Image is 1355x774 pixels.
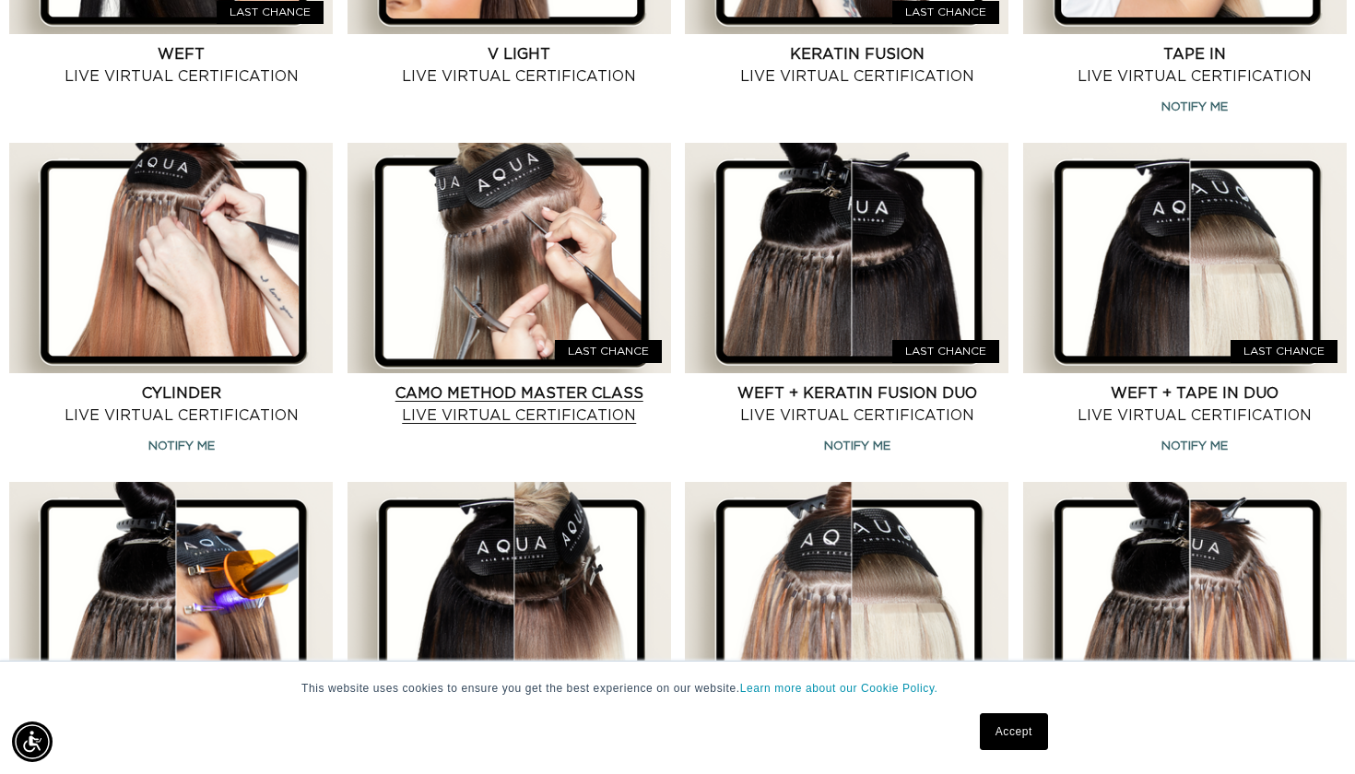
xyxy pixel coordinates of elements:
a: Tape In Live Virtual Certification [1044,43,1347,88]
a: CAMO Method Master Class Live Virtual Certification [369,382,671,427]
a: Learn more about our Cookie Policy. [740,682,938,695]
iframe: Chat Widget [1263,686,1355,774]
a: Cylinder Live Virtual Certification [30,382,333,427]
p: This website uses cookies to ensure you get the best experience on our website. [301,680,1054,697]
a: Accept [980,713,1048,750]
a: Weft Live Virtual Certification [30,43,333,88]
a: Weft + Tape in Duo Live Virtual Certification [1044,382,1347,427]
a: Keratin Fusion Live Virtual Certification [706,43,1008,88]
a: Weft + Keratin Fusion Duo Live Virtual Certification [706,382,1008,427]
div: Accessibility Menu [12,721,53,762]
a: V Light Live Virtual Certification [369,43,671,88]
